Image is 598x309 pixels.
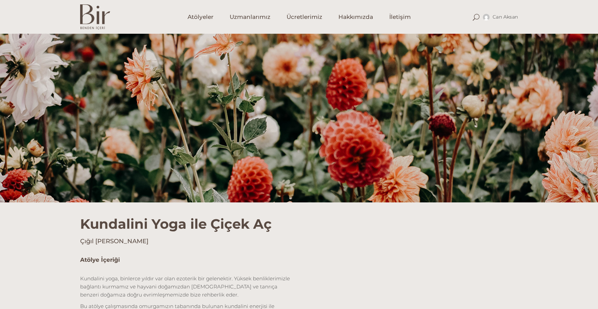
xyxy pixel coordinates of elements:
h1: Kundalini Yoga ile Çiçek Aç [80,202,518,232]
span: Ücretlerimiz [287,13,322,21]
p: Kundalini yoga, binlerce yıldır var olan ezoterik bir gelenektir. Yüksek benliklerimizle bağlantı... [80,275,294,299]
span: Uzmanlarımız [230,13,270,21]
span: Atölyeler [188,13,213,21]
span: İletişim [389,13,411,21]
h5: Atölye İçeriği [80,256,294,264]
span: Hakkımızda [338,13,373,21]
h4: Çığıl [PERSON_NAME] [80,237,518,246]
span: can aksan [493,14,518,20]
